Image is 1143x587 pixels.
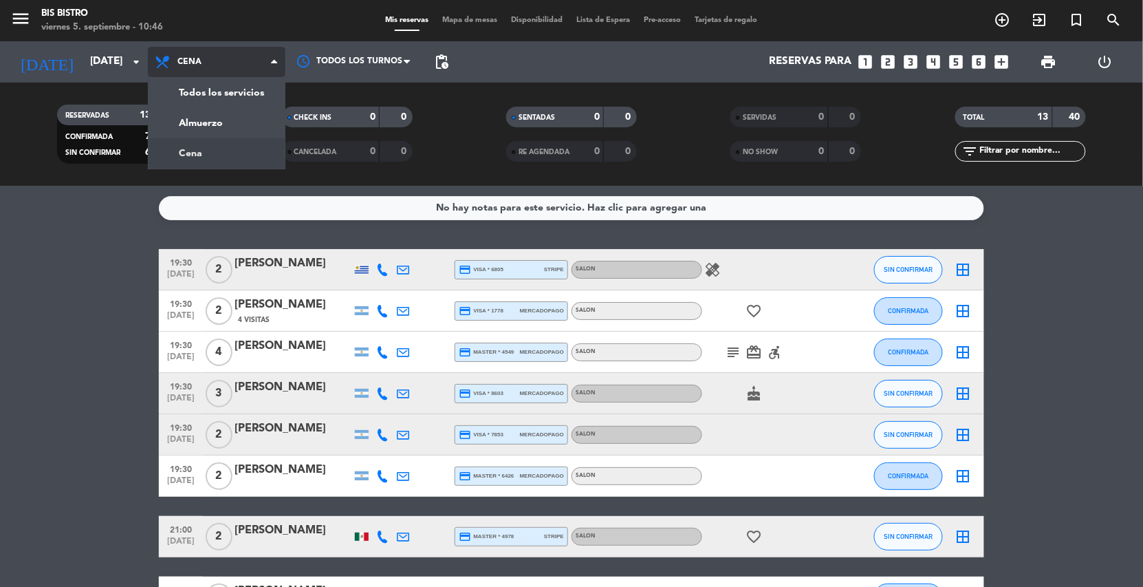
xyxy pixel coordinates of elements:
[164,435,198,451] span: [DATE]
[520,348,564,356] span: mercadopago
[725,344,741,361] i: subject
[149,138,285,169] a: Cena
[874,339,943,366] button: CONFIRMADA
[955,262,972,278] i: border_all
[164,311,198,327] span: [DATE]
[819,112,825,122] strong: 0
[520,471,564,480] span: mercadopago
[520,389,564,398] span: mercadopago
[994,12,1011,28] i: add_circle_outline
[459,387,471,400] i: credit_card
[459,470,471,482] i: credit_card
[459,531,514,543] span: master * 4978
[743,114,776,121] span: SERVIDAS
[955,344,972,361] i: border_all
[874,523,943,551] button: SIN CONFIRMAR
[235,461,351,479] div: [PERSON_NAME]
[235,420,351,438] div: [PERSON_NAME]
[955,468,972,484] i: border_all
[206,421,232,449] span: 2
[206,380,232,407] span: 3
[520,306,564,315] span: mercadopago
[884,431,933,438] span: SIN CONFIRMAR
[505,17,570,24] span: Disponibilidad
[1069,112,1082,122] strong: 40
[164,537,198,553] span: [DATE]
[164,378,198,394] span: 19:30
[884,266,933,273] span: SIN CONFIRMAR
[745,529,762,545] i: favorite_border
[880,53,897,71] i: looks_two
[436,17,505,24] span: Mapa de mesas
[576,349,596,354] span: SALON
[294,114,332,121] span: CHECK INS
[370,147,375,156] strong: 0
[576,473,596,478] span: SALON
[745,344,762,361] i: card_giftcard
[745,303,762,319] i: favorite_border
[65,112,109,119] span: RESERVADAS
[1038,112,1049,122] strong: 13
[164,419,198,435] span: 19:30
[459,387,503,400] span: visa * 8603
[576,533,596,539] span: SALON
[955,385,972,402] i: border_all
[206,256,232,284] span: 2
[570,17,638,24] span: Lista de Espera
[459,305,503,317] span: visa * 1778
[145,147,151,157] strong: 6
[884,533,933,540] span: SIN CONFIRMAR
[948,53,966,71] i: looks_5
[962,143,979,160] i: filter_list
[459,531,471,543] i: credit_card
[874,256,943,284] button: SIN CONFIRMAR
[235,255,351,273] div: [PERSON_NAME]
[520,430,564,439] span: mercadopago
[164,295,198,311] span: 19:30
[459,264,471,276] i: credit_card
[576,308,596,313] span: SALON
[594,112,600,122] strong: 0
[979,144,1085,159] input: Filtrar por nombre...
[743,149,778,156] span: NO SHOW
[401,112,409,122] strong: 0
[140,110,151,120] strong: 13
[41,21,163,34] div: viernes 5. septiembre - 10:46
[149,78,285,108] a: Todos los servicios
[459,264,503,276] span: visa * 6805
[459,429,503,441] span: visa * 7853
[128,54,144,70] i: arrow_drop_down
[889,472,929,480] span: CONFIRMADA
[955,529,972,545] i: border_all
[459,346,471,359] i: credit_card
[576,266,596,272] span: SALON
[970,53,988,71] i: looks_6
[41,7,163,21] div: Bis Bistro
[164,352,198,368] span: [DATE]
[401,147,409,156] strong: 0
[65,149,120,156] span: SIN CONFIRMAR
[519,114,555,121] span: SENTADAS
[819,147,825,156] strong: 0
[955,303,972,319] i: border_all
[626,112,634,122] strong: 0
[874,297,943,325] button: CONFIRMADA
[294,149,337,156] span: CANCELADA
[145,131,151,141] strong: 7
[874,421,943,449] button: SIN CONFIRMAR
[874,462,943,490] button: CONFIRMADA
[955,427,972,443] i: border_all
[164,254,198,270] span: 19:30
[459,429,471,441] i: credit_card
[1032,12,1048,28] i: exit_to_app
[857,53,875,71] i: looks_one
[235,296,351,314] div: [PERSON_NAME]
[745,385,762,402] i: cake
[235,522,351,540] div: [PERSON_NAME]
[164,270,198,286] span: [DATE]
[164,476,198,492] span: [DATE]
[544,265,564,274] span: stripe
[1041,54,1057,70] span: print
[149,108,285,138] a: Almuerzo
[437,200,707,216] div: No hay notas para este servicio. Haz clic para agregar una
